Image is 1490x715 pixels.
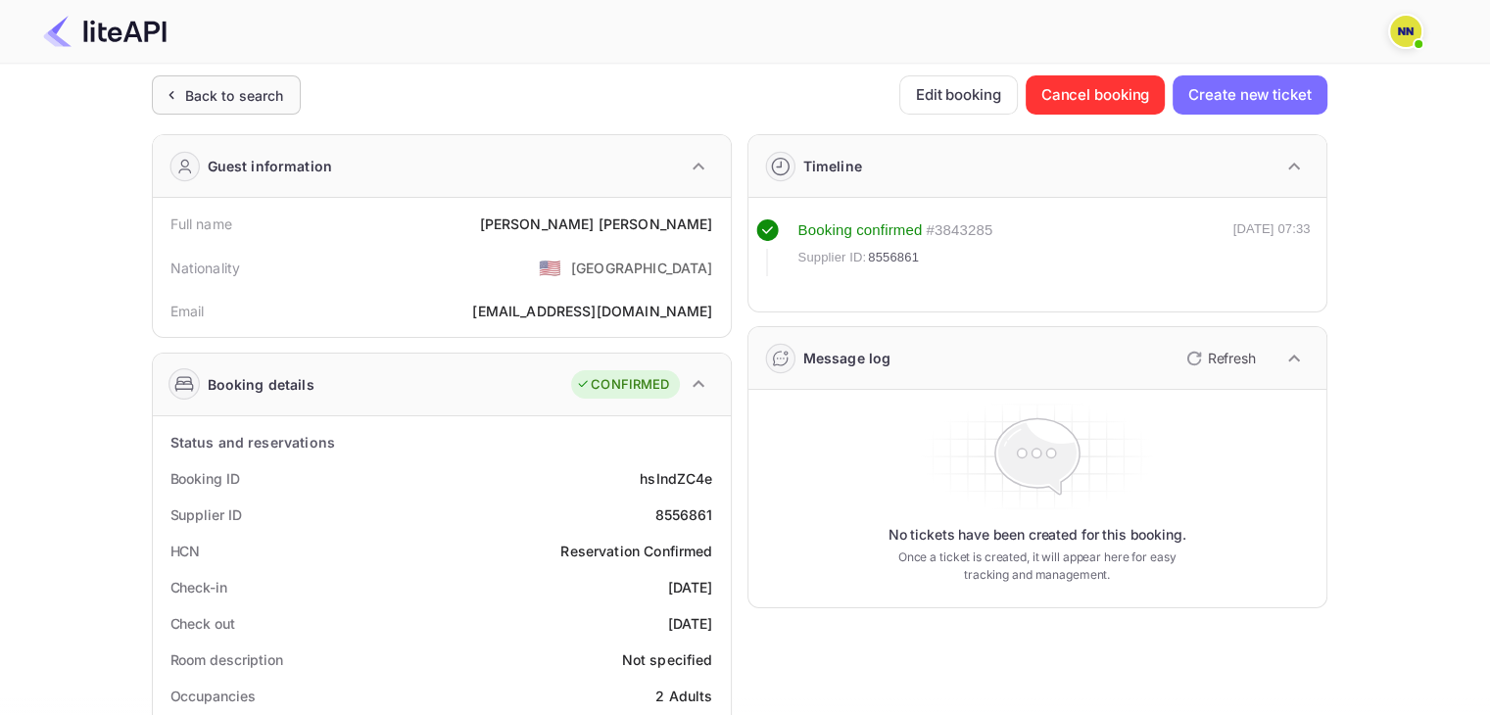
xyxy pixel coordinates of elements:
[571,258,713,278] div: [GEOGRAPHIC_DATA]
[170,613,235,634] div: Check out
[668,613,713,634] div: [DATE]
[560,541,712,561] div: Reservation Confirmed
[170,541,201,561] div: HCN
[654,504,712,525] div: 8556861
[208,156,333,176] div: Guest information
[1026,75,1166,115] button: Cancel booking
[803,156,862,176] div: Timeline
[622,649,713,670] div: Not specified
[883,548,1192,584] p: Once a ticket is created, it will appear here for easy tracking and management.
[655,686,712,706] div: 2 Adults
[640,468,712,489] div: hsIndZC4e
[1390,16,1421,47] img: N/A N/A
[170,432,335,453] div: Status and reservations
[899,75,1018,115] button: Edit booking
[803,348,891,368] div: Message log
[479,214,712,234] div: [PERSON_NAME] [PERSON_NAME]
[170,301,205,321] div: Email
[1208,348,1256,368] p: Refresh
[798,248,867,267] span: Supplier ID:
[1233,219,1311,276] div: [DATE] 07:33
[576,375,669,395] div: CONFIRMED
[170,649,283,670] div: Room description
[208,374,314,395] div: Booking details
[868,248,919,267] span: 8556861
[539,250,561,285] span: United States
[472,301,712,321] div: [EMAIL_ADDRESS][DOMAIN_NAME]
[668,577,713,597] div: [DATE]
[889,525,1186,545] p: No tickets have been created for this booking.
[926,219,992,242] div: # 3843285
[170,577,227,597] div: Check-in
[170,504,242,525] div: Supplier ID
[170,686,256,706] div: Occupancies
[170,258,241,278] div: Nationality
[170,214,232,234] div: Full name
[185,85,284,106] div: Back to search
[170,468,240,489] div: Booking ID
[43,16,167,47] img: LiteAPI Logo
[1173,75,1326,115] button: Create new ticket
[1175,343,1264,374] button: Refresh
[798,219,923,242] div: Booking confirmed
